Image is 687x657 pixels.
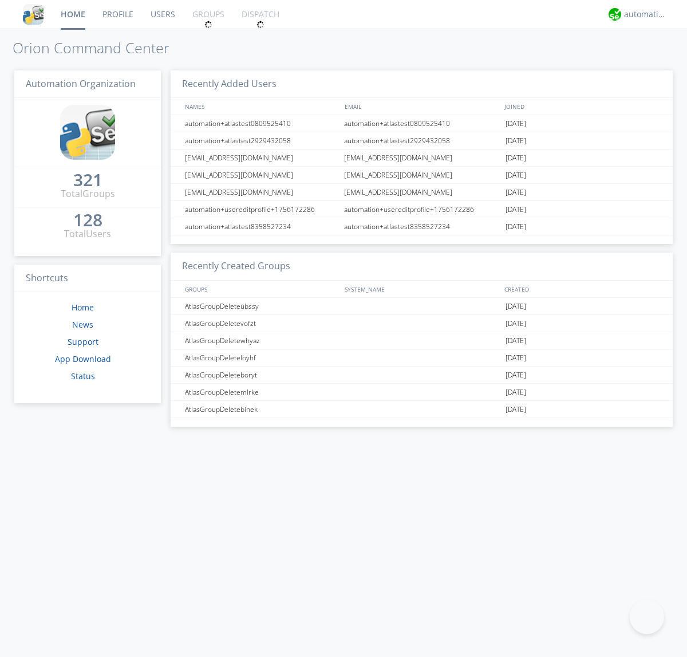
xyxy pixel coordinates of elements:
div: Total Users [64,227,111,241]
div: SYSTEM_NAME [342,281,502,297]
div: [EMAIL_ADDRESS][DOMAIN_NAME] [182,167,341,183]
a: automation+atlastest8358527234automation+atlastest8358527234[DATE] [171,218,673,235]
a: automation+usereditprofile+1756172286automation+usereditprofile+1756172286[DATE] [171,201,673,218]
span: [DATE] [506,150,526,167]
div: [EMAIL_ADDRESS][DOMAIN_NAME] [341,167,503,183]
div: automation+atlastest2929432058 [341,132,503,149]
div: AtlasGroupDeletebinek [182,401,341,418]
a: AtlasGroupDeleteubssy[DATE] [171,298,673,315]
div: GROUPS [182,281,339,297]
div: automation+atlastest0809525410 [182,115,341,132]
img: spin.svg [256,21,264,29]
a: Status [71,371,95,381]
a: AtlasGroupDeletevofzt[DATE] [171,315,673,332]
div: CREATED [502,281,662,297]
div: EMAIL [342,98,502,115]
div: [EMAIL_ADDRESS][DOMAIN_NAME] [182,150,341,166]
div: 321 [73,174,102,186]
div: AtlasGroupDeletewhyaz [182,332,341,349]
a: AtlasGroupDeletemlrke[DATE] [171,384,673,401]
div: AtlasGroupDeletevofzt [182,315,341,332]
div: automation+atlastest2929432058 [182,132,341,149]
a: automation+atlastest2929432058automation+atlastest2929432058[DATE] [171,132,673,150]
h3: Shortcuts [14,265,161,293]
a: AtlasGroupDeletewhyaz[DATE] [171,332,673,349]
a: Home [72,302,94,313]
h3: Recently Added Users [171,70,673,99]
div: [EMAIL_ADDRESS][DOMAIN_NAME] [182,184,341,200]
a: News [72,319,93,330]
a: automation+atlastest0809525410automation+atlastest0809525410[DATE] [171,115,673,132]
span: [DATE] [506,298,526,315]
a: [EMAIL_ADDRESS][DOMAIN_NAME][EMAIL_ADDRESS][DOMAIN_NAME][DATE] [171,167,673,184]
span: [DATE] [506,184,526,201]
div: [EMAIL_ADDRESS][DOMAIN_NAME] [341,150,503,166]
img: cddb5a64eb264b2086981ab96f4c1ba7 [60,105,115,160]
h3: Recently Created Groups [171,253,673,281]
img: spin.svg [204,21,212,29]
div: AtlasGroupDeleteubssy [182,298,341,314]
a: [EMAIL_ADDRESS][DOMAIN_NAME][EMAIL_ADDRESS][DOMAIN_NAME][DATE] [171,150,673,167]
div: AtlasGroupDeleteboryt [182,367,341,383]
span: [DATE] [506,167,526,184]
div: automation+atlastest8358527234 [341,218,503,235]
a: [EMAIL_ADDRESS][DOMAIN_NAME][EMAIL_ADDRESS][DOMAIN_NAME][DATE] [171,184,673,201]
img: d2d01cd9b4174d08988066c6d424eccd [609,8,621,21]
div: Total Groups [61,187,115,200]
span: [DATE] [506,367,526,384]
div: automation+usereditprofile+1756172286 [341,201,503,218]
span: [DATE] [506,349,526,367]
a: Support [68,336,98,347]
a: 128 [73,214,102,227]
span: [DATE] [506,315,526,332]
a: 321 [73,174,102,187]
div: AtlasGroupDeletemlrke [182,384,341,400]
span: [DATE] [506,332,526,349]
a: AtlasGroupDeleteloyhf[DATE] [171,349,673,367]
img: cddb5a64eb264b2086981ab96f4c1ba7 [23,4,44,25]
span: [DATE] [506,132,526,150]
span: Automation Organization [26,77,136,90]
span: [DATE] [506,384,526,401]
div: automation+usereditprofile+1756172286 [182,201,341,218]
a: App Download [55,353,111,364]
span: [DATE] [506,115,526,132]
iframe: Toggle Customer Support [630,600,664,634]
div: automation+atlastest0809525410 [341,115,503,132]
a: AtlasGroupDeleteboryt[DATE] [171,367,673,384]
div: automation+atlastest8358527234 [182,218,341,235]
div: NAMES [182,98,339,115]
span: [DATE] [506,401,526,418]
span: [DATE] [506,218,526,235]
div: automation+atlas [624,9,667,20]
a: AtlasGroupDeletebinek[DATE] [171,401,673,418]
span: [DATE] [506,201,526,218]
div: [EMAIL_ADDRESS][DOMAIN_NAME] [341,184,503,200]
div: 128 [73,214,102,226]
div: JOINED [502,98,662,115]
div: AtlasGroupDeleteloyhf [182,349,341,366]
